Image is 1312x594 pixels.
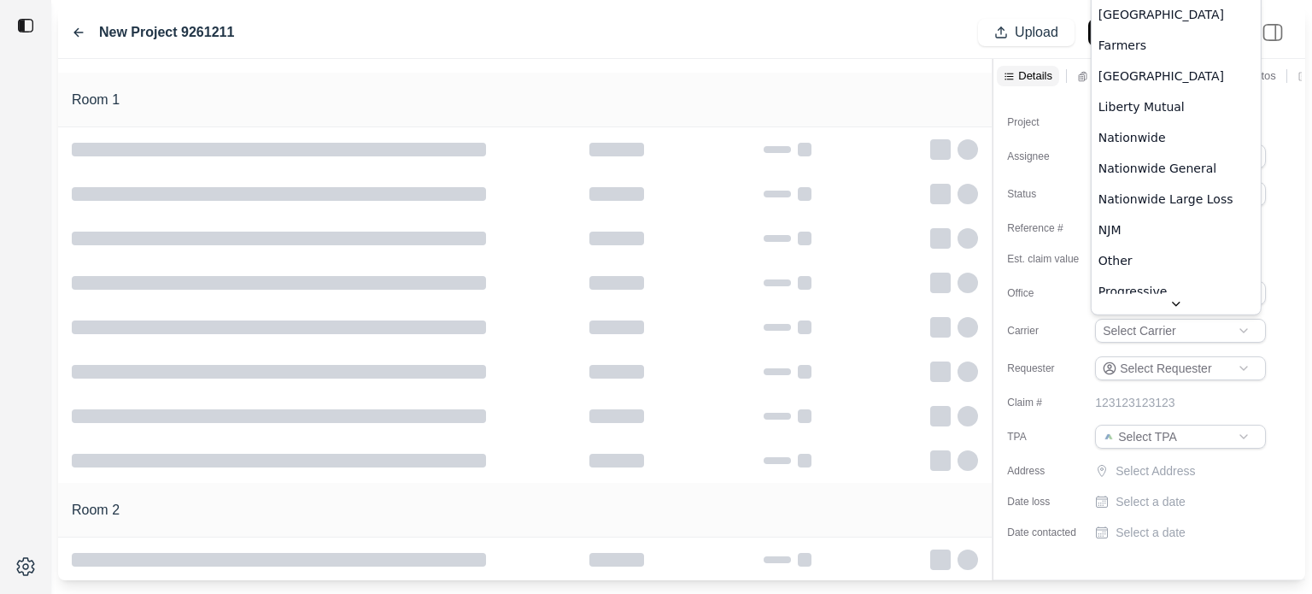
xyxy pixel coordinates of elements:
span: Nationwide General [1098,160,1216,177]
span: Nationwide Large Loss [1098,191,1233,208]
span: [GEOGRAPHIC_DATA] [1098,6,1224,23]
span: Progressive [1098,283,1168,300]
span: Liberty Mutual [1098,98,1185,115]
span: [GEOGRAPHIC_DATA] [1098,68,1224,85]
span: Other [1098,252,1133,269]
span: Farmers [1098,37,1146,54]
span: NJM [1098,221,1122,238]
span: Nationwide [1098,129,1166,146]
